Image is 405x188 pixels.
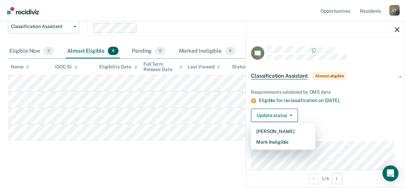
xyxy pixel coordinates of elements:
span: 0 [155,47,165,55]
span: 0 [225,47,235,55]
div: Almost Eligible [66,44,120,59]
div: Eligible for reclassification on [DATE]. [259,98,399,103]
span: Classification Assistant [251,73,307,79]
button: Profile dropdown button [389,5,400,16]
button: Next Opportunity [331,173,342,184]
div: Marked Ineligible [177,44,237,59]
button: Update status [251,109,298,122]
span: 4 [108,47,118,55]
img: Recidiviz [7,7,39,14]
div: Status [232,64,246,70]
div: Classification AssistantAlmost eligible [246,65,405,87]
span: Almost eligible [313,73,346,79]
button: Mark Ineligible [251,137,315,147]
dt: Incarceration [251,133,399,138]
div: Full Term Release Date [143,61,182,73]
div: Last Viewed [188,64,220,70]
div: Name [11,64,29,70]
div: Eligibility Date [99,64,137,70]
div: Open Intercom Messenger [382,165,398,181]
div: IDOC ID [55,64,78,70]
div: Pending [130,44,167,59]
div: Eligible Now [8,44,55,59]
div: C T [389,5,400,16]
span: Classification Assistant [11,24,71,29]
div: Requirements validated by OMS data [251,89,399,95]
button: Previous Opportunity [308,173,319,184]
span: 0 [44,47,54,55]
div: 1 / 4 [246,170,405,187]
button: [PERSON_NAME] [251,126,315,137]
